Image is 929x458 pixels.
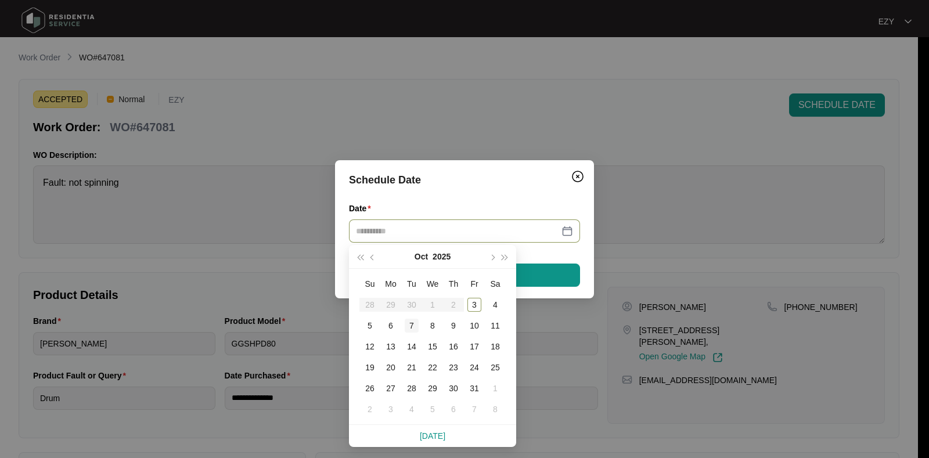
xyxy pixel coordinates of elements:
[443,357,464,378] td: 2025-10-23
[349,203,376,214] label: Date
[447,381,460,395] div: 30
[467,340,481,354] div: 17
[571,170,585,183] img: closeCircle
[401,399,422,420] td: 2025-11-04
[405,381,419,395] div: 28
[485,294,506,315] td: 2025-10-04
[359,273,380,294] th: Su
[426,402,440,416] div: 5
[384,360,398,374] div: 20
[359,399,380,420] td: 2025-11-02
[401,336,422,357] td: 2025-10-14
[380,273,401,294] th: Mo
[488,298,502,312] div: 4
[384,319,398,333] div: 6
[485,399,506,420] td: 2025-11-08
[384,340,398,354] div: 13
[443,273,464,294] th: Th
[443,315,464,336] td: 2025-10-09
[380,315,401,336] td: 2025-10-06
[363,381,377,395] div: 26
[447,402,460,416] div: 6
[443,399,464,420] td: 2025-11-06
[422,315,443,336] td: 2025-10-08
[433,245,451,268] button: 2025
[426,319,440,333] div: 8
[485,378,506,399] td: 2025-11-01
[363,319,377,333] div: 5
[464,336,485,357] td: 2025-10-17
[485,336,506,357] td: 2025-10-18
[405,360,419,374] div: 21
[467,402,481,416] div: 7
[467,319,481,333] div: 10
[359,357,380,378] td: 2025-10-19
[380,378,401,399] td: 2025-10-27
[401,273,422,294] th: Tu
[426,381,440,395] div: 29
[380,399,401,420] td: 2025-11-03
[426,360,440,374] div: 22
[467,360,481,374] div: 24
[447,360,460,374] div: 23
[405,319,419,333] div: 7
[464,399,485,420] td: 2025-11-07
[405,340,419,354] div: 14
[488,402,502,416] div: 8
[401,378,422,399] td: 2025-10-28
[420,431,445,441] a: [DATE]
[447,319,460,333] div: 9
[384,402,398,416] div: 3
[363,340,377,354] div: 12
[401,357,422,378] td: 2025-10-21
[488,360,502,374] div: 25
[422,336,443,357] td: 2025-10-15
[422,399,443,420] td: 2025-11-05
[401,315,422,336] td: 2025-10-07
[488,381,502,395] div: 1
[467,298,481,312] div: 3
[447,340,460,354] div: 16
[464,294,485,315] td: 2025-10-03
[422,273,443,294] th: We
[568,167,587,186] button: Close
[415,245,428,268] button: Oct
[426,340,440,354] div: 15
[422,378,443,399] td: 2025-10-29
[405,402,419,416] div: 4
[485,357,506,378] td: 2025-10-25
[380,336,401,357] td: 2025-10-13
[464,273,485,294] th: Fr
[443,378,464,399] td: 2025-10-30
[363,402,377,416] div: 2
[349,172,580,188] div: Schedule Date
[363,360,377,374] div: 19
[422,357,443,378] td: 2025-10-22
[485,315,506,336] td: 2025-10-11
[464,378,485,399] td: 2025-10-31
[464,357,485,378] td: 2025-10-24
[359,315,380,336] td: 2025-10-05
[488,319,502,333] div: 11
[464,315,485,336] td: 2025-10-10
[488,340,502,354] div: 18
[359,378,380,399] td: 2025-10-26
[443,336,464,357] td: 2025-10-16
[356,225,559,237] input: Date
[380,357,401,378] td: 2025-10-20
[485,273,506,294] th: Sa
[359,336,380,357] td: 2025-10-12
[467,381,481,395] div: 31
[384,381,398,395] div: 27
